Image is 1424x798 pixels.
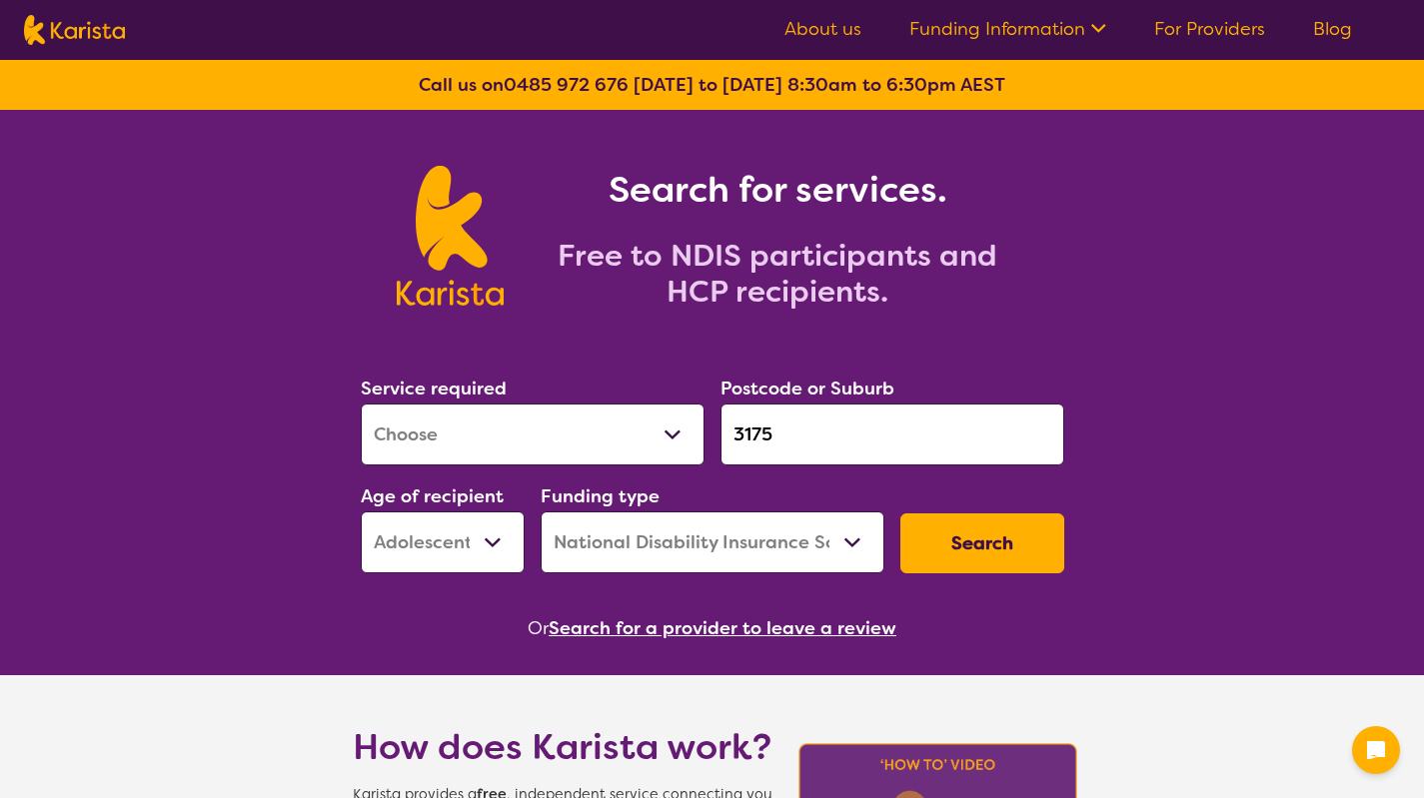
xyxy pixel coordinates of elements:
[900,513,1064,573] button: Search
[549,613,896,643] button: Search for a provider to leave a review
[1313,17,1352,41] a: Blog
[353,723,772,771] h1: How does Karista work?
[909,17,1106,41] a: Funding Information
[541,484,660,508] label: Funding type
[397,166,504,306] img: Karista logo
[720,377,894,400] label: Postcode or Suburb
[784,17,861,41] a: About us
[361,484,504,508] label: Age of recipient
[720,403,1064,465] input: Type
[361,377,507,400] label: Service required
[528,166,1027,214] h1: Search for services.
[528,613,549,643] span: Or
[528,238,1027,310] h2: Free to NDIS participants and HCP recipients.
[1154,17,1265,41] a: For Providers
[419,73,1005,97] b: Call us on [DATE] to [DATE] 8:30am to 6:30pm AEST
[24,15,125,45] img: Karista logo
[504,73,629,97] a: 0485 972 676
